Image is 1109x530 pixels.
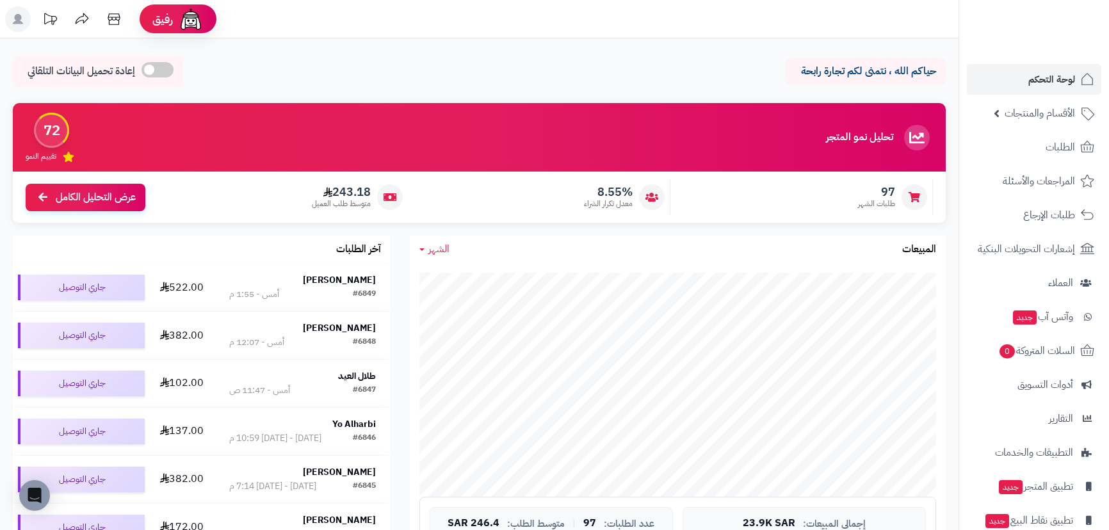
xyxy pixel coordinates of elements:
[150,456,215,503] td: 382.00
[353,288,376,301] div: #6849
[902,244,936,255] h3: المبيعات
[995,444,1073,462] span: التطبيقات والخدمات
[858,198,895,209] span: طلبات الشهر
[967,403,1101,434] a: التقارير
[826,132,893,143] h3: تحليل نمو المتجر
[26,151,56,162] span: تقييم النمو
[1048,274,1073,292] span: العملاء
[18,275,145,300] div: جاري التوصيل
[303,513,376,527] strong: [PERSON_NAME]
[967,200,1101,230] a: طلبات الإرجاع
[419,242,449,257] a: الشهر
[150,312,215,359] td: 382.00
[353,432,376,445] div: #6846
[150,360,215,407] td: 102.00
[1049,410,1073,428] span: التقارير
[338,369,376,383] strong: طلال العيد
[1000,344,1015,358] span: 0
[584,185,633,199] span: 8.55%
[353,384,376,397] div: #6847
[448,518,499,529] span: 246.4 SAR
[743,518,795,529] span: 23.9K SAR
[18,467,145,492] div: جاري التوصيل
[34,6,66,35] a: تحديثات المنصة
[353,480,376,493] div: #6845
[583,518,596,529] span: 97
[604,518,654,529] span: عدد الطلبات:
[507,518,565,529] span: متوسط الطلب:
[1023,206,1075,224] span: طلبات الإرجاع
[150,264,215,311] td: 522.00
[1012,308,1073,326] span: وآتس آب
[967,369,1101,400] a: أدوات التسويق
[967,64,1101,95] a: لوحة التحكم
[1005,104,1075,122] span: الأقسام والمنتجات
[152,12,173,27] span: رفيق
[795,64,936,79] p: حياكم الله ، نتمنى لكم تجارة رابحة
[572,518,576,528] span: |
[1017,376,1073,394] span: أدوات التسويق
[229,384,290,397] div: أمس - 11:47 ص
[858,185,895,199] span: 97
[18,419,145,444] div: جاري التوصيل
[1022,36,1097,63] img: logo-2.png
[985,514,1009,528] span: جديد
[984,511,1073,529] span: تطبيق نقاط البيع
[803,518,866,529] span: إجمالي المبيعات:
[229,336,284,349] div: أمس - 12:07 م
[967,437,1101,468] a: التطبيقات والخدمات
[998,342,1075,360] span: السلات المتروكة
[178,6,204,32] img: ai-face.png
[229,432,321,445] div: [DATE] - [DATE] 10:59 م
[18,371,145,396] div: جاري التوصيل
[967,234,1101,264] a: إشعارات التحويلات البنكية
[19,480,50,511] div: Open Intercom Messenger
[978,240,1075,258] span: إشعارات التحويلات البنكية
[303,465,376,479] strong: [PERSON_NAME]
[428,241,449,257] span: الشهر
[312,198,371,209] span: متوسط طلب العميل
[28,64,135,79] span: إعادة تحميل البيانات التلقائي
[336,244,381,255] h3: آخر الطلبات
[967,301,1101,332] a: وآتس آبجديد
[967,268,1101,298] a: العملاء
[1028,70,1075,88] span: لوحة التحكم
[584,198,633,209] span: معدل تكرار الشراء
[150,408,215,455] td: 137.00
[18,323,145,348] div: جاري التوصيل
[967,335,1101,366] a: السلات المتروكة0
[999,480,1023,494] span: جديد
[229,288,279,301] div: أمس - 1:55 م
[56,190,136,205] span: عرض التحليل الكامل
[967,132,1101,163] a: الطلبات
[1046,138,1075,156] span: الطلبات
[998,478,1073,495] span: تطبيق المتجر
[967,471,1101,502] a: تطبيق المتجرجديد
[229,480,316,493] div: [DATE] - [DATE] 7:14 م
[1013,310,1037,325] span: جديد
[26,184,145,211] a: عرض التحليل الكامل
[1003,172,1075,190] span: المراجعات والأسئلة
[303,321,376,335] strong: [PERSON_NAME]
[967,166,1101,197] a: المراجعات والأسئلة
[303,273,376,287] strong: [PERSON_NAME]
[312,185,371,199] span: 243.18
[353,336,376,349] div: #6848
[332,417,376,431] strong: Yo Alharbi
